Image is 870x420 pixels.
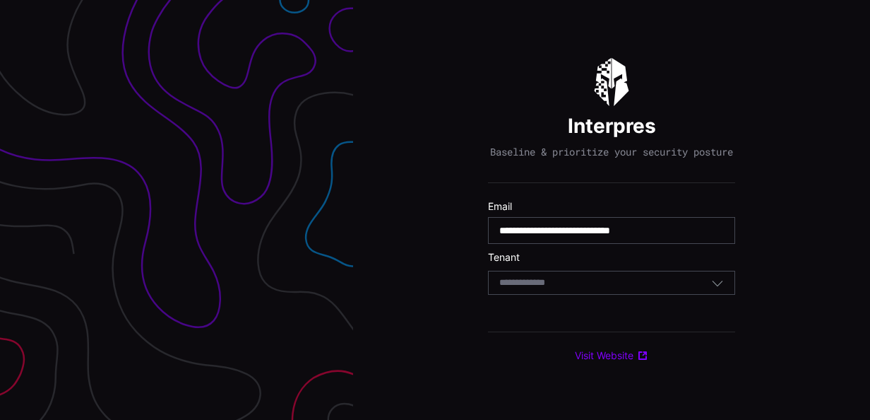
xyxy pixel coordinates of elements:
[488,251,735,264] label: Tenant
[568,113,656,139] h1: Interpres
[490,146,733,158] p: Baseline & prioritize your security posture
[711,276,724,289] button: Toggle options menu
[488,200,735,213] label: Email
[575,349,648,362] a: Visit Website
